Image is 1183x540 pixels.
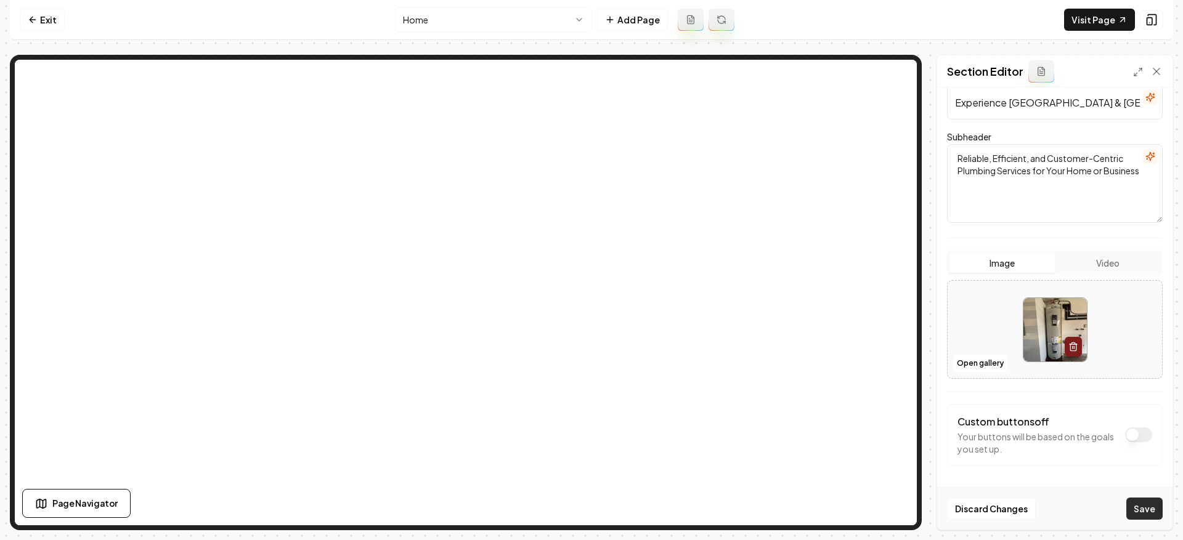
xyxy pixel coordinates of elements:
[953,353,1008,373] button: Open gallery
[20,9,65,31] a: Exit
[1023,298,1087,361] img: image
[947,85,1163,119] input: Header
[678,9,704,31] button: Add admin page prompt
[1055,253,1160,273] button: Video
[947,131,991,142] label: Subheader
[1064,9,1135,31] a: Visit Page
[947,498,1036,520] button: Discard Changes
[949,253,1055,273] button: Image
[957,415,1049,428] label: Custom buttons off
[22,489,131,518] button: Page Navigator
[1028,60,1054,83] button: Add admin section prompt
[947,63,1023,80] h2: Section Editor
[597,9,668,31] button: Add Page
[52,497,118,510] span: Page Navigator
[709,9,734,31] button: Regenerate page
[1126,498,1163,520] button: Save
[957,430,1119,455] p: Your buttons will be based on the goals you set up.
